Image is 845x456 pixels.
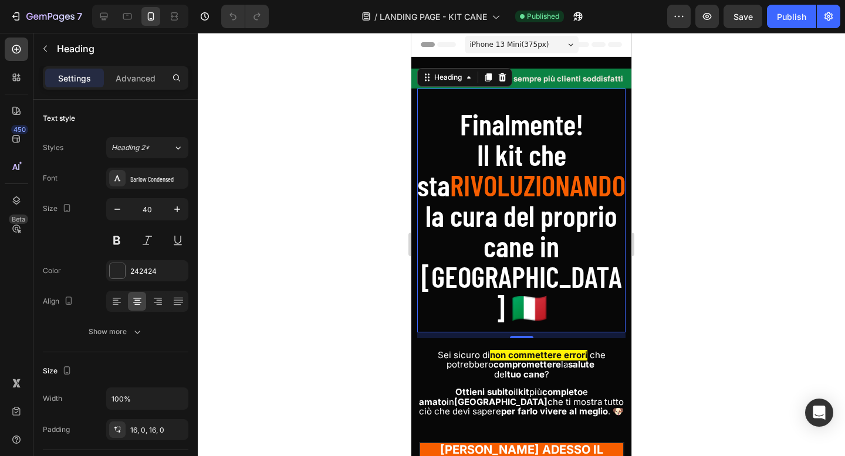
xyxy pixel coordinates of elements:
div: Align [43,294,76,309]
div: Padding [43,424,70,435]
div: Publish [777,11,806,23]
div: Barlow Condensed [130,173,185,184]
button: Show more [43,321,188,342]
div: 450 [11,125,28,134]
div: 242424 [130,266,185,277]
div: Width [43,393,62,404]
span: Heading 2* [111,142,150,153]
span: LANDING PAGE - KIT CANE [380,11,487,23]
div: Size [43,363,74,379]
span: Save [734,12,753,22]
div: Undo/Redo [221,5,269,28]
div: Open Intercom Messenger [805,399,833,427]
input: Auto [107,388,188,409]
span: / [374,11,377,23]
div: Show more [89,326,143,338]
div: 16, 0, 16, 0 [130,425,185,435]
div: Font [43,173,58,183]
button: <p><span style="font-size:20px;">Ottieni adesso il tuo kit!</span></p> [8,409,213,438]
div: Styles [43,142,63,153]
p: 7 [77,9,82,23]
p: Settings [58,72,91,84]
div: Size [43,201,74,217]
button: Publish [767,5,816,28]
p: Advanced [116,72,156,84]
div: Color [43,266,61,276]
p: Heading [57,42,184,56]
div: Beta [9,215,28,224]
div: Text style [43,113,75,124]
iframe: Design area [411,33,631,456]
button: Heading 2* [106,137,188,158]
span: Published [527,11,559,22]
button: Save [724,5,762,28]
button: 7 [5,5,87,28]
